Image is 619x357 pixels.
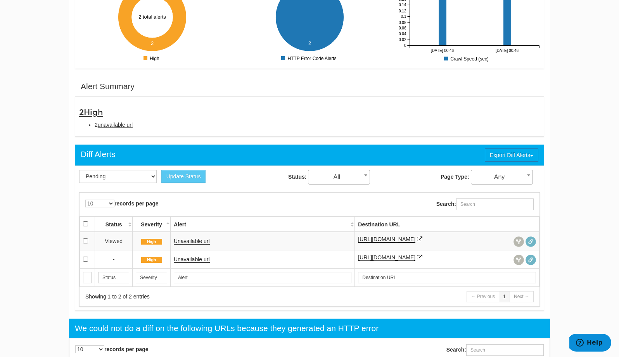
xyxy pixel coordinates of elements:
[399,3,406,7] tspan: 0.14
[399,32,406,36] tspan: 0.04
[85,200,159,207] label: records per page
[84,107,103,117] span: High
[471,172,533,183] span: Any
[358,254,415,261] a: [URL][DOMAIN_NAME]
[95,250,133,268] td: -
[174,256,210,263] a: Unavailable url
[514,255,524,265] span: View headers
[98,122,133,128] span: unavailable url
[399,38,406,42] tspan: 0.02
[75,345,149,353] label: records per page
[467,291,499,302] a: ← Previous
[174,272,351,283] input: Search
[471,170,533,185] span: Any
[514,236,524,247] span: View headers
[308,170,370,185] span: All
[170,216,354,232] th: Alert: activate to sort column ascending
[141,257,162,263] span: High
[358,236,415,243] a: [URL][DOMAIN_NAME]
[456,198,534,210] input: Search:
[510,291,534,302] a: Next →
[499,291,510,302] a: 1
[133,216,171,232] th: Severity: activate to sort column descending
[399,21,406,25] tspan: 0.08
[79,107,103,117] span: 2
[85,293,300,300] div: Showing 1 to 2 of 2 entries
[446,344,544,356] label: Search:
[138,14,166,20] text: 2 total alerts
[136,272,167,283] input: Search
[569,334,611,353] iframe: Opens a widget where you can find more information
[466,344,544,356] input: Search:
[399,9,406,13] tspan: 0.12
[358,272,536,283] input: Search
[174,238,210,245] a: Unavailable url
[441,174,469,180] strong: Page Type:
[399,26,406,30] tspan: 0.06
[83,272,92,283] input: Search
[496,48,519,53] tspan: [DATE] 00:46
[161,170,206,183] button: Update Status
[85,200,114,207] select: records per page
[288,174,306,180] strong: Status:
[308,172,370,183] span: All
[81,148,115,160] div: Diff Alerts
[526,255,536,265] span: Redirect chain
[404,43,406,48] tspan: 0
[436,198,534,210] label: Search:
[526,236,536,247] span: Redirect chain
[95,232,133,250] td: Viewed
[81,81,135,92] div: Alert Summary
[401,14,406,19] tspan: 0.1
[141,239,162,245] span: High
[355,216,539,232] th: Destination URL
[95,121,540,129] li: 2
[95,216,133,232] th: Status: activate to sort column ascending
[75,345,104,353] select: records per page
[431,48,454,53] tspan: [DATE] 00:46
[98,272,129,283] input: Search
[75,323,379,334] div: We could not do a diff on the following URLs because they generated an HTTP error
[485,148,538,162] button: Export Diff Alerts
